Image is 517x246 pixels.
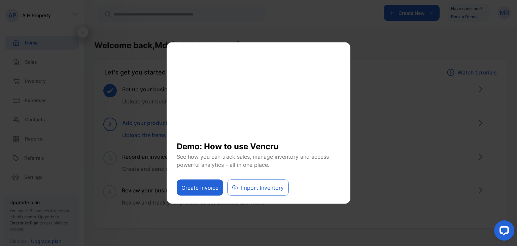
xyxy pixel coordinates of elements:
[177,135,340,153] h1: Demo: How to use Vencru
[177,51,340,135] iframe: YouTube video player
[227,180,289,196] button: Import Inventory
[489,218,517,246] iframe: LiveChat chat widget
[177,180,223,196] button: Create Invoice
[177,153,340,169] p: See how you can track sales, manage inventory and access powerful analytics - all in one place.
